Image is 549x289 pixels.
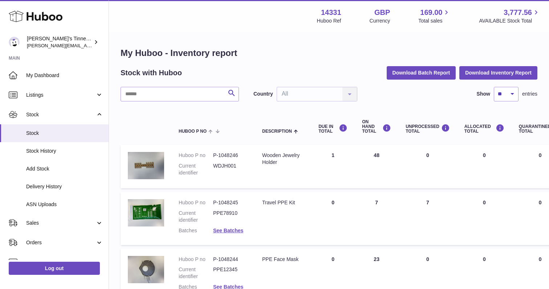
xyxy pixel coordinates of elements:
dd: PPE78910 [213,210,248,224]
span: Sales [26,220,95,226]
div: ALLOCATED Total [464,124,504,134]
h1: My Huboo - Inventory report [121,47,537,59]
span: Description [262,129,292,134]
span: Stock History [26,148,103,154]
span: Listings [26,92,95,99]
span: Add Stock [26,165,103,172]
div: Wooden Jewelry Holder [262,152,304,166]
dd: P-1048245 [213,199,248,206]
span: Stock [26,130,103,137]
img: peter.colbert@hubbo.com [9,37,20,48]
dt: Batches [179,227,213,234]
span: Stock [26,111,95,118]
span: AVAILABLE Stock Total [479,17,540,24]
dd: WDJH001 [213,162,248,176]
span: Delivery History [26,183,103,190]
span: ASN Uploads [26,201,103,208]
td: 7 [398,192,457,245]
td: 48 [355,145,398,188]
span: [PERSON_NAME][EMAIL_ADDRESS][PERSON_NAME][DOMAIN_NAME] [27,43,184,48]
span: 3,777.56 [504,8,532,17]
dt: Huboo P no [179,152,213,159]
label: Country [253,91,273,97]
dd: P-1048244 [213,256,248,263]
span: 169.00 [420,8,442,17]
span: Total sales [418,17,451,24]
img: product image [128,199,164,226]
img: product image [128,152,164,179]
dd: P-1048246 [213,152,248,159]
span: 0 [539,200,542,205]
button: Download Batch Report [387,66,456,79]
td: 0 [457,145,512,188]
strong: 14331 [321,8,341,17]
td: 0 [311,192,355,245]
span: Orders [26,239,95,246]
div: DUE IN TOTAL [318,124,347,134]
div: Huboo Ref [317,17,341,24]
span: My Dashboard [26,72,103,79]
td: 0 [457,192,512,245]
div: Currency [370,17,390,24]
button: Download Inventory Report [459,66,537,79]
span: Huboo P no [179,129,207,134]
a: 169.00 Total sales [418,8,451,24]
span: 0 [539,152,542,158]
span: Usage [26,259,103,266]
div: Travel PPE Kit [262,199,304,206]
a: 3,777.56 AVAILABLE Stock Total [479,8,540,24]
div: PPE Face Mask [262,256,304,263]
dt: Huboo P no [179,256,213,263]
dd: PPE12345 [213,266,248,280]
span: entries [522,91,537,97]
td: 0 [398,145,457,188]
a: See Batches [213,228,243,233]
dt: Current identifier [179,210,213,224]
a: Log out [9,262,100,275]
div: [PERSON_NAME]'s Tinned Fish Ltd [27,35,92,49]
dt: Huboo P no [179,199,213,206]
dt: Current identifier [179,162,213,176]
label: Show [477,91,490,97]
td: 1 [311,145,355,188]
td: 7 [355,192,398,245]
span: 0 [539,256,542,262]
div: UNPROCESSED Total [406,124,450,134]
img: product image [128,256,164,283]
h2: Stock with Huboo [121,68,182,78]
dt: Current identifier [179,266,213,280]
div: ON HAND Total [362,120,391,134]
strong: GBP [374,8,390,17]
